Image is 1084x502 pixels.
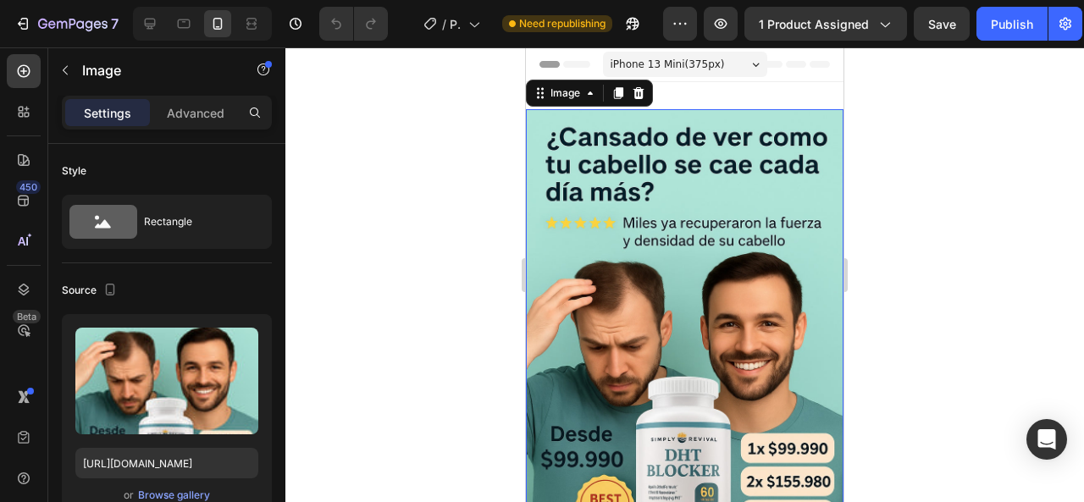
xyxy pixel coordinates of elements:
[759,15,869,33] span: 1 product assigned
[75,328,258,434] img: preview-image
[75,448,258,478] input: https://example.com/image.jpg
[1026,419,1067,460] div: Open Intercom Messenger
[976,7,1048,41] button: Publish
[82,60,226,80] p: Image
[62,163,86,179] div: Style
[111,14,119,34] p: 7
[442,15,446,33] span: /
[167,104,224,122] p: Advanced
[928,17,956,31] span: Save
[84,104,131,122] p: Settings
[144,202,247,241] div: Rectangle
[744,7,907,41] button: 1 product assigned
[7,7,126,41] button: 7
[526,47,843,502] iframe: Design area
[62,279,120,302] div: Source
[319,7,388,41] div: Undo/Redo
[991,15,1033,33] div: Publish
[16,180,41,194] div: 450
[450,15,462,33] span: Product Page - [DATE] 16:38:54
[519,16,606,31] span: Need republishing
[914,7,970,41] button: Save
[13,310,41,323] div: Beta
